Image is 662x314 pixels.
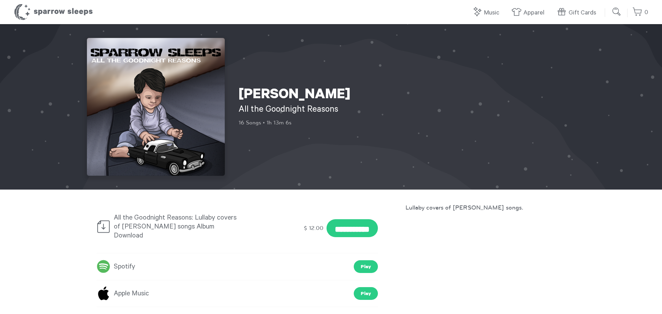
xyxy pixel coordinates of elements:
[97,212,242,241] div: All the Goodnight Reasons: Lullaby covers of [PERSON_NAME] songs Album Download
[14,3,93,21] h1: Sparrow Sleeps
[405,203,565,212] p: Lullaby covers of [PERSON_NAME] songs.
[610,5,624,19] input: Submit
[632,5,648,20] a: 0
[556,6,600,20] a: Gift Cards
[239,87,363,104] h1: [PERSON_NAME]
[472,6,503,20] a: Music
[239,104,363,116] h2: All the Goodnight Reasons
[354,287,378,300] a: Play
[302,222,325,234] div: $ 12.00
[97,287,149,300] a: Apple Music
[354,260,378,273] a: Play
[87,38,225,176] img: Nickelback - All the Goodnight Reasons
[511,6,548,20] a: Apparel
[97,261,135,273] a: Spotify
[239,119,363,126] p: 16 Songs • 1h 13m 6s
